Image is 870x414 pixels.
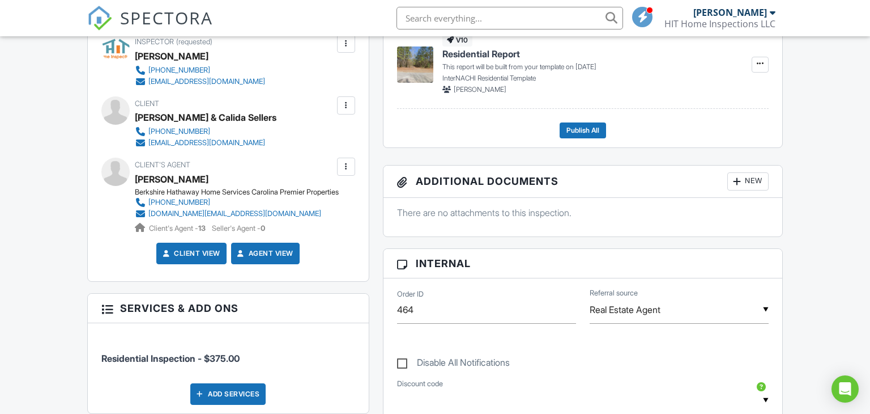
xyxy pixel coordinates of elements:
div: New [727,172,769,191]
div: [EMAIL_ADDRESS][DOMAIN_NAME] [148,138,265,147]
label: Referral source [590,288,638,298]
div: [PHONE_NUMBER] [148,198,210,207]
div: [PERSON_NAME] & Calida Sellers [135,109,276,126]
a: [DOMAIN_NAME][EMAIL_ADDRESS][DOMAIN_NAME] [135,208,330,219]
div: [PERSON_NAME] [135,48,208,65]
h3: Services & Add ons [88,294,369,323]
span: Client's Agent [135,160,190,169]
a: [EMAIL_ADDRESS][DOMAIN_NAME] [135,76,265,87]
a: Client View [160,248,220,259]
span: Client [135,99,159,108]
h3: Internal [383,249,783,278]
div: Berkshire Hathaway Home Services Carolina Premier Properties [135,188,339,197]
img: The Best Home Inspection Software - Spectora [87,6,112,31]
input: Search everything... [396,7,623,29]
a: [PHONE_NUMBER] [135,65,265,76]
div: Open Intercom Messenger [831,375,859,403]
strong: 13 [198,224,206,233]
a: [PERSON_NAME] [135,171,208,188]
div: [EMAIL_ADDRESS][DOMAIN_NAME] [148,77,265,86]
p: There are no attachments to this inspection. [397,206,769,219]
span: Client's Agent - [149,224,207,233]
div: [PHONE_NUMBER] [148,66,210,75]
a: [EMAIL_ADDRESS][DOMAIN_NAME] [135,137,267,149]
a: Agent View [235,248,293,259]
label: Disable All Notifications [397,357,510,371]
a: SPECTORA [87,15,213,39]
li: Service: Residential Inspection [101,332,355,374]
div: [PHONE_NUMBER] [148,127,210,136]
div: [PERSON_NAME] [693,7,767,18]
a: [PHONE_NUMBER] [135,197,330,208]
div: [DOMAIN_NAME][EMAIL_ADDRESS][DOMAIN_NAME] [148,209,321,218]
div: HIT Home Inspections LLC [664,18,775,29]
strong: 0 [261,224,265,233]
span: Residential Inspection - $375.00 [101,353,240,364]
span: Seller's Agent - [212,224,265,233]
h3: Additional Documents [383,166,783,198]
span: SPECTORA [120,6,213,29]
div: Add Services [190,383,266,405]
label: Order ID [397,289,424,299]
a: [PHONE_NUMBER] [135,126,267,137]
label: Discount code [397,379,443,389]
